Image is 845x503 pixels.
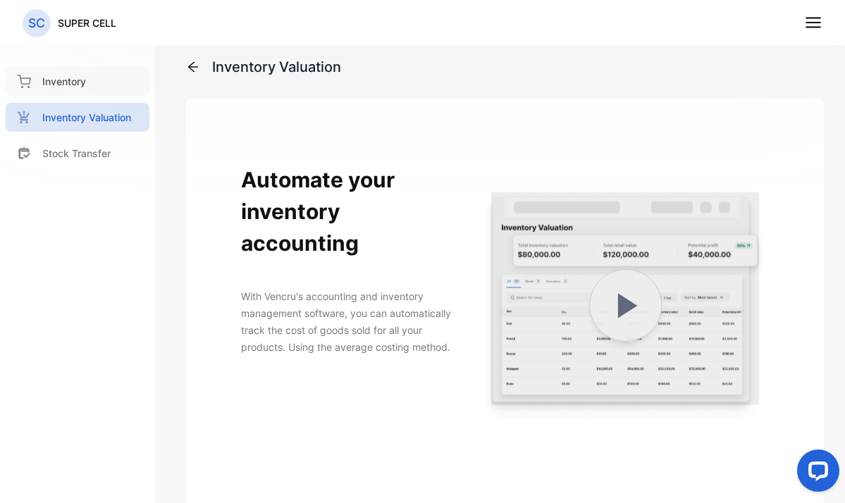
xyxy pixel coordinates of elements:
img: inventory valuation gating [483,163,769,448]
p: SC [28,14,45,32]
div: Inventory Valuation [212,56,341,77]
a: Stock Transfer [6,139,149,168]
h1: Automate your inventory accounting [241,164,455,259]
p: SUPER CELL [58,15,116,30]
p: Inventory Valuation [42,110,131,125]
p: Inventory [42,74,86,89]
a: Inventory Valuation [6,103,149,132]
span: With Vencru's accounting and inventory management software, you can automatically track the cost ... [241,290,451,353]
p: Stock Transfer [42,146,111,161]
a: inventory valuation gating [483,163,769,452]
iframe: LiveChat chat widget [786,444,845,503]
a: Inventory [6,67,149,96]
